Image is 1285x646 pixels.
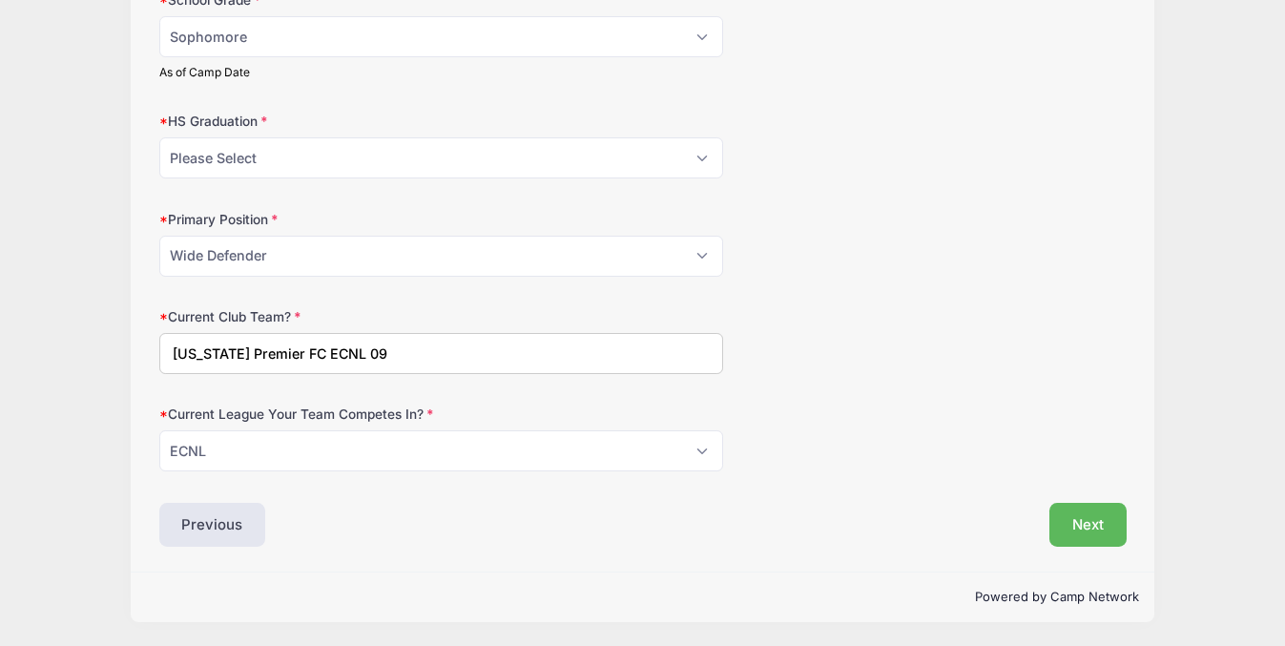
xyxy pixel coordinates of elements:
button: Previous [159,503,266,547]
label: Current Club Team? [159,307,482,326]
label: Current League Your Team Competes In? [159,405,482,424]
label: Primary Position [159,210,482,229]
label: HS Graduation [159,112,482,131]
div: As of Camp Date [159,64,724,81]
p: Powered by Camp Network [147,588,1139,607]
button: Next [1049,503,1127,547]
